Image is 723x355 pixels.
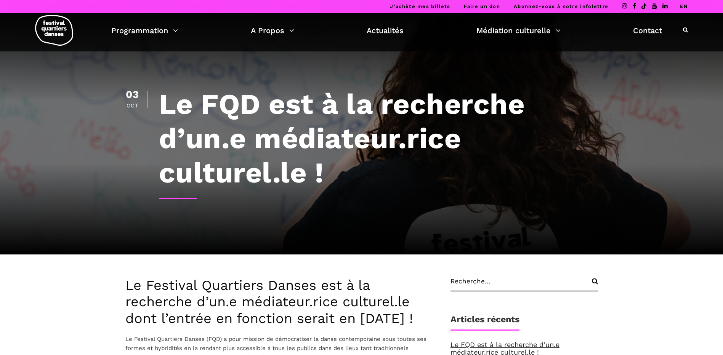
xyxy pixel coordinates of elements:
[159,87,598,190] h1: Le FQD est à la recherche d’un.e médiateur.rice culturel.le !
[35,15,73,46] img: logo-fqd-med
[450,314,519,331] h1: Articles récents
[111,24,178,37] a: Programmation
[450,277,598,291] input: Recherche...
[514,3,608,9] a: Abonnez-vous à notre infolettre
[125,90,139,100] div: 03
[680,3,688,9] a: EN
[125,277,435,327] h3: Le Festival Quartiers Danses est à la recherche d’un.e médiateur.rice culturel.le dont l’entrée e...
[367,24,404,37] a: Actualités
[125,103,139,108] div: Oct
[633,24,662,37] a: Contact
[390,3,450,9] a: J’achète mes billets
[251,24,294,37] a: A Propos
[464,3,500,9] a: Faire un don
[476,24,561,37] a: Médiation culturelle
